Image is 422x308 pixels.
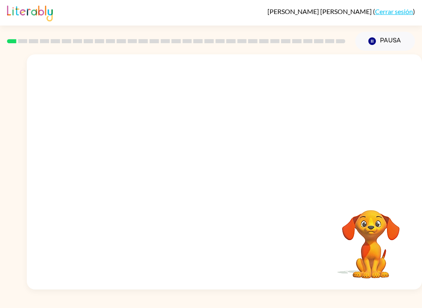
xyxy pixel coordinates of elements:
a: Cerrar sesión [375,7,413,15]
img: Literably [7,3,53,21]
div: ( ) [267,7,415,15]
video: Tu navegador debe admitir la reproducción de archivos .mp4 para usar Literably. Intenta usar otro... [330,197,412,280]
button: Pausa [355,32,415,51]
span: [PERSON_NAME] [PERSON_NAME] [267,7,373,15]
